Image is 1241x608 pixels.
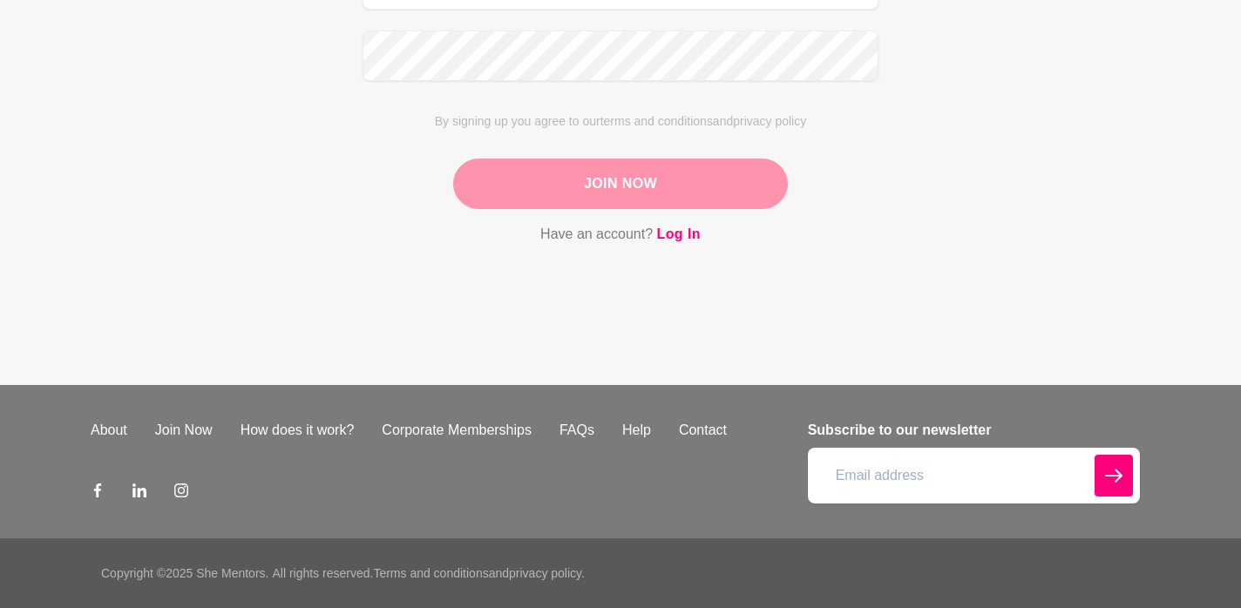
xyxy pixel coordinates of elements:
a: FAQs [546,420,608,441]
span: terms and conditions [600,114,713,128]
span: privacy policy [733,114,806,128]
a: Contact [665,420,741,441]
a: LinkedIn [132,483,146,503]
a: Facebook [91,483,105,503]
a: Instagram [174,483,188,503]
a: Log In [657,223,701,246]
a: Terms and conditions [373,566,488,580]
a: Join Now [141,420,227,441]
h4: Subscribe to our newsletter [808,420,1140,441]
p: By signing up you agree to our and [363,112,878,131]
input: Email address [808,448,1140,503]
p: Copyright © 2025 She Mentors . [101,564,268,583]
a: privacy policy [509,566,581,580]
p: All rights reserved. and . [272,564,584,583]
a: Corporate Memberships [368,420,546,441]
a: Help [608,420,665,441]
p: Have an account? [363,223,878,246]
a: About [77,420,141,441]
a: How does it work? [227,420,369,441]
